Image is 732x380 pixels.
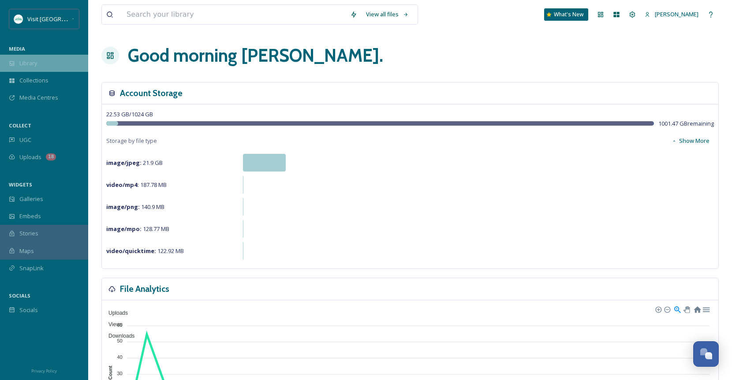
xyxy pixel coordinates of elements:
[106,247,184,255] span: 122.92 MB
[19,153,41,161] span: Uploads
[122,5,346,24] input: Search your library
[102,333,134,339] span: Downloads
[9,122,31,129] span: COLLECT
[102,310,128,316] span: Uploads
[19,306,38,314] span: Socials
[106,159,163,167] span: 21.9 GB
[106,181,139,189] strong: video/mp4 :
[544,8,588,21] a: What's New
[19,212,41,220] span: Embeds
[19,76,49,85] span: Collections
[655,10,698,18] span: [PERSON_NAME]
[9,45,25,52] span: MEDIA
[31,368,57,374] span: Privacy Policy
[664,306,670,312] div: Zoom Out
[9,181,32,188] span: WIDGETS
[19,93,58,102] span: Media Centres
[106,203,164,211] span: 140.9 MB
[673,305,681,313] div: Selection Zoom
[31,365,57,376] a: Privacy Policy
[117,354,122,360] tspan: 40
[9,292,30,299] span: SOCIALS
[14,15,23,23] img: SM%20Square%20Logos-4.jpg
[106,181,167,189] span: 187.78 MB
[19,229,38,238] span: Stories
[683,306,689,312] div: Panning
[106,225,169,233] span: 128.77 MB
[19,195,43,203] span: Galleries
[667,132,714,149] button: Show More
[117,371,122,376] tspan: 30
[19,59,37,67] span: Library
[117,322,122,328] tspan: 60
[693,305,701,313] div: Reset Zoom
[106,110,153,118] span: 22.53 GB / 1024 GB
[106,225,142,233] strong: image/mpo :
[655,306,661,312] div: Zoom In
[19,247,34,255] span: Maps
[106,137,157,145] span: Storage by file type
[640,6,703,23] a: [PERSON_NAME]
[19,136,31,144] span: UGC
[362,6,413,23] a: View all files
[120,283,169,295] h3: File Analytics
[106,247,156,255] strong: video/quicktime :
[117,338,122,343] tspan: 50
[27,15,126,23] span: Visit [GEOGRAPHIC_DATA][US_STATE]
[702,305,710,313] div: Menu
[128,42,383,69] h1: Good morning [PERSON_NAME] .
[106,203,140,211] strong: image/png :
[108,365,113,380] text: Count
[106,159,142,167] strong: image/jpeg :
[19,264,44,272] span: SnapLink
[658,119,714,128] span: 1001.47 GB remaining
[46,153,56,160] div: 18
[693,341,719,367] button: Open Chat
[120,87,183,100] h3: Account Storage
[102,321,123,328] span: Views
